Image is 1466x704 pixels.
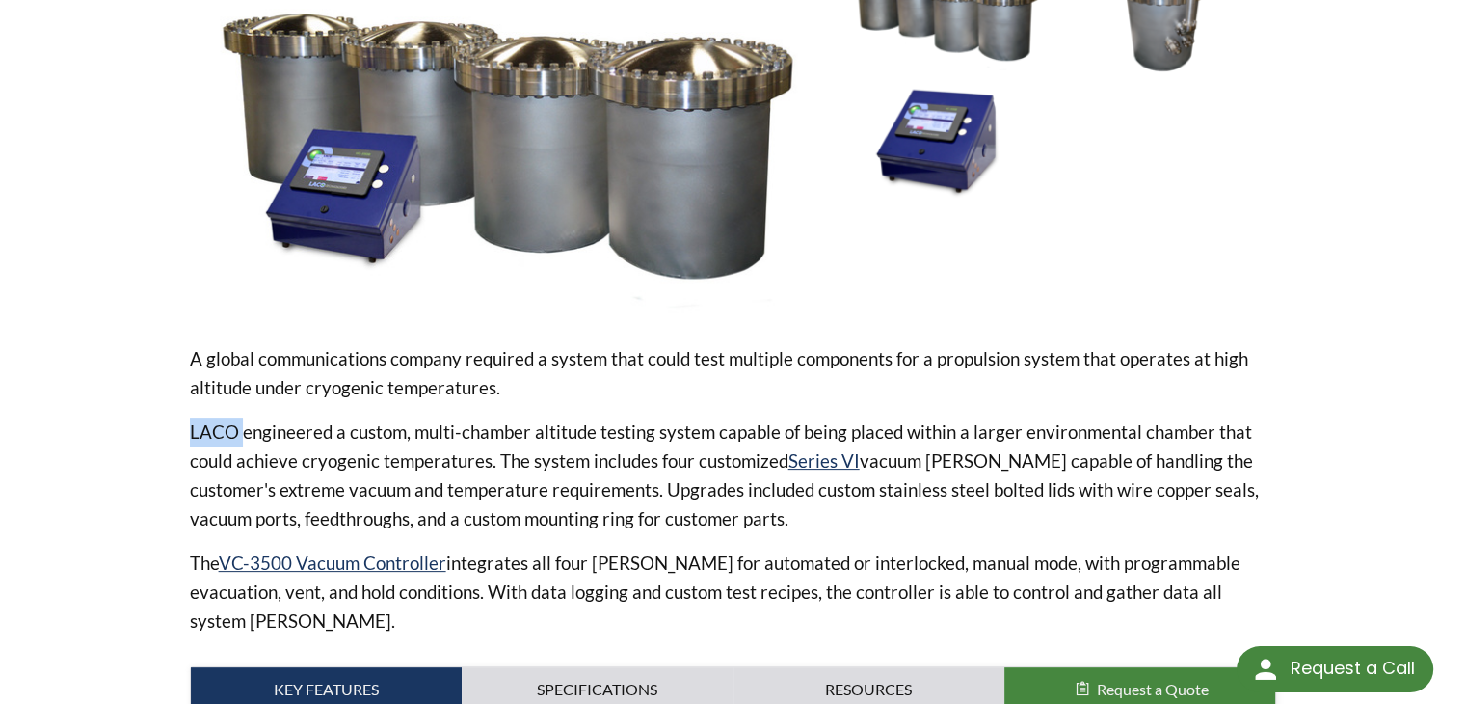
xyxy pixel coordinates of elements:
div: Request a Call [1290,646,1414,690]
img: VC-3500 Vacuum Controller [841,82,1050,199]
a: VC-3500 Vacuum Controller [219,552,446,574]
p: A global communications company required a system that could test multiple components for a propu... [190,344,1277,402]
span: Request a Quote [1097,680,1209,698]
div: Request a Call [1237,646,1433,692]
p: The integrates all four [PERSON_NAME] for automated or interlocked, manual mode, with programmabl... [190,549,1277,636]
p: LACO engineered a custom, multi-chamber altitude testing system capable of being placed within a ... [190,418,1277,533]
img: round button [1250,654,1281,685]
a: Series VI [788,449,860,472]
